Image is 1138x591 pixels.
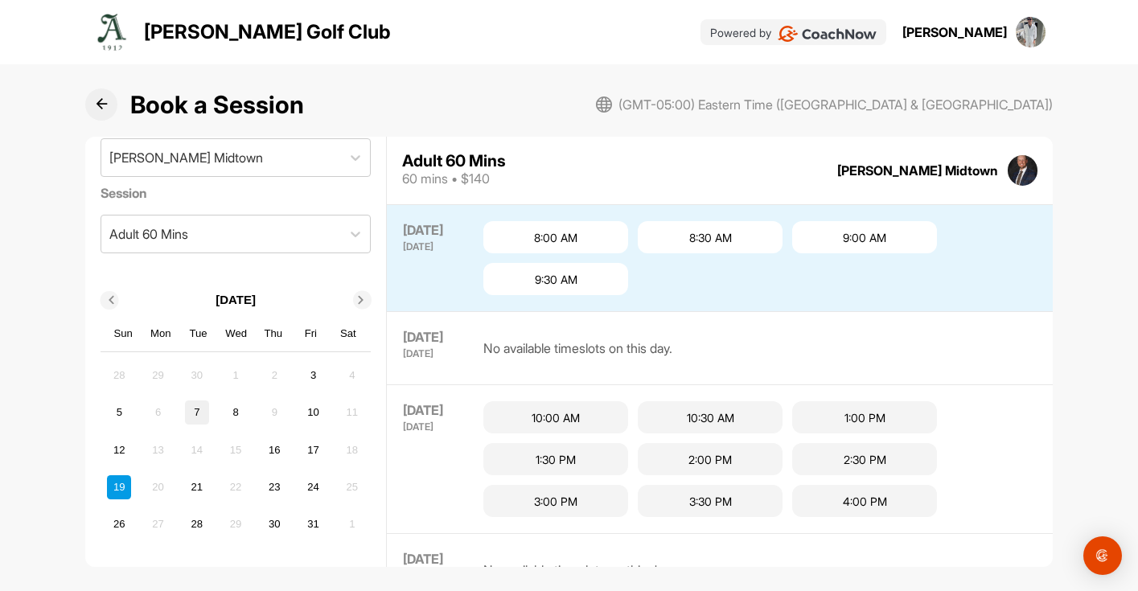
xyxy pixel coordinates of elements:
div: Not available Wednesday, October 22nd, 2025 [224,475,248,499]
div: [DATE] [403,349,467,359]
div: Not available Sunday, September 28th, 2025 [107,363,131,388]
div: Choose Sunday, October 26th, 2025 [107,512,131,536]
div: Sat [338,323,359,344]
div: Fri [301,323,322,344]
img: CoachNow [778,26,877,42]
div: Wed [225,323,246,344]
div: Not available Monday, October 13th, 2025 [146,437,170,462]
div: 9:00 AM [792,221,937,253]
div: Not available Thursday, October 2nd, 2025 [262,363,286,388]
div: Choose Wednesday, October 8th, 2025 [224,400,248,425]
div: Choose Thursday, October 30th, 2025 [262,512,286,536]
div: [PERSON_NAME] Midtown [837,161,998,180]
div: Choose Tuesday, October 28th, 2025 [185,512,209,536]
div: 3:30 PM [638,485,783,517]
div: Choose Friday, October 17th, 2025 [302,437,326,462]
img: square_55c221772432518c75231a5e5eaafc4a.jpg [1016,17,1046,47]
div: month 2025-10 [105,361,367,538]
div: Choose Friday, October 10th, 2025 [302,400,326,425]
img: logo [92,13,131,51]
div: [DATE] [403,328,467,346]
div: Choose Sunday, October 19th, 2025 [107,475,131,499]
div: Choose Friday, October 31st, 2025 [302,512,326,536]
img: square_cdd34188dfbe35162ae2611faf3b6788.jpg [1008,155,1038,186]
div: [DATE] [403,401,467,419]
div: Not available Wednesday, October 15th, 2025 [224,437,248,462]
div: 60 mins • $140 [402,169,506,188]
div: Not available Monday, October 6th, 2025 [146,400,170,425]
p: Powered by [710,24,771,41]
div: 1:30 PM [483,443,628,475]
div: [DATE] [403,242,467,252]
div: Not available Saturday, November 1st, 2025 [340,512,364,536]
div: 8:30 AM [638,221,783,253]
div: 10:30 AM [638,401,783,433]
div: Not available Saturday, October 18th, 2025 [340,437,364,462]
div: Thu [263,323,284,344]
div: Adult 60 Mins [109,224,188,244]
div: Not available Tuesday, September 30th, 2025 [185,363,209,388]
div: [PERSON_NAME] Midtown [109,148,263,167]
div: Not available Tuesday, October 14th, 2025 [185,437,209,462]
div: Not available Thursday, October 9th, 2025 [262,400,286,425]
div: Not available Monday, October 27th, 2025 [146,512,170,536]
p: [PERSON_NAME] Golf Club [144,18,391,47]
div: 4:00 PM [792,485,937,517]
div: Choose Thursday, October 23rd, 2025 [262,475,286,499]
div: Not available Saturday, October 11th, 2025 [340,400,364,425]
div: 3:00 PM [483,485,628,517]
div: [DATE] [403,221,467,239]
span: (GMT-05:00) Eastern Time ([GEOGRAPHIC_DATA] & [GEOGRAPHIC_DATA]) [618,95,1053,114]
div: Not available Saturday, October 4th, 2025 [340,363,364,388]
div: 2:00 PM [638,443,783,475]
div: 10:00 AM [483,401,628,433]
p: [DATE] [216,291,256,310]
div: Open Intercom Messenger [1083,536,1122,575]
h1: Book a Session [130,87,304,123]
div: Adult 60 Mins [402,153,506,169]
div: Choose Sunday, October 12th, 2025 [107,437,131,462]
div: Not available Wednesday, October 29th, 2025 [224,512,248,536]
div: [DATE] [403,422,467,432]
label: Session [101,183,372,203]
div: Not available Monday, October 20th, 2025 [146,475,170,499]
div: Mon [150,323,171,344]
div: Not available Wednesday, October 1st, 2025 [224,363,248,388]
div: Choose Thursday, October 16th, 2025 [262,437,286,462]
div: Not available Monday, September 29th, 2025 [146,363,170,388]
div: Choose Friday, October 24th, 2025 [302,475,326,499]
div: Sun [113,323,134,344]
div: Choose Tuesday, October 21st, 2025 [185,475,209,499]
div: Choose Sunday, October 5th, 2025 [107,400,131,425]
div: Not available Saturday, October 25th, 2025 [340,475,364,499]
div: [DATE] [403,550,467,568]
div: Choose Tuesday, October 7th, 2025 [185,400,209,425]
div: No available timeslots on this day. [483,328,672,368]
div: Tue [188,323,209,344]
div: 8:00 AM [483,221,628,253]
div: 1:00 PM [792,401,937,433]
div: 2:30 PM [792,443,937,475]
div: 9:30 AM [483,263,628,295]
div: Choose Friday, October 3rd, 2025 [302,363,326,388]
div: [PERSON_NAME] [902,23,1007,42]
img: svg+xml;base64,PHN2ZyB3aWR0aD0iMjAiIGhlaWdodD0iMjAiIHZpZXdCb3g9IjAgMCAyMCAyMCIgZmlsbD0ibm9uZSIgeG... [596,96,612,113]
div: No available timeslots on this day. [483,550,672,590]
